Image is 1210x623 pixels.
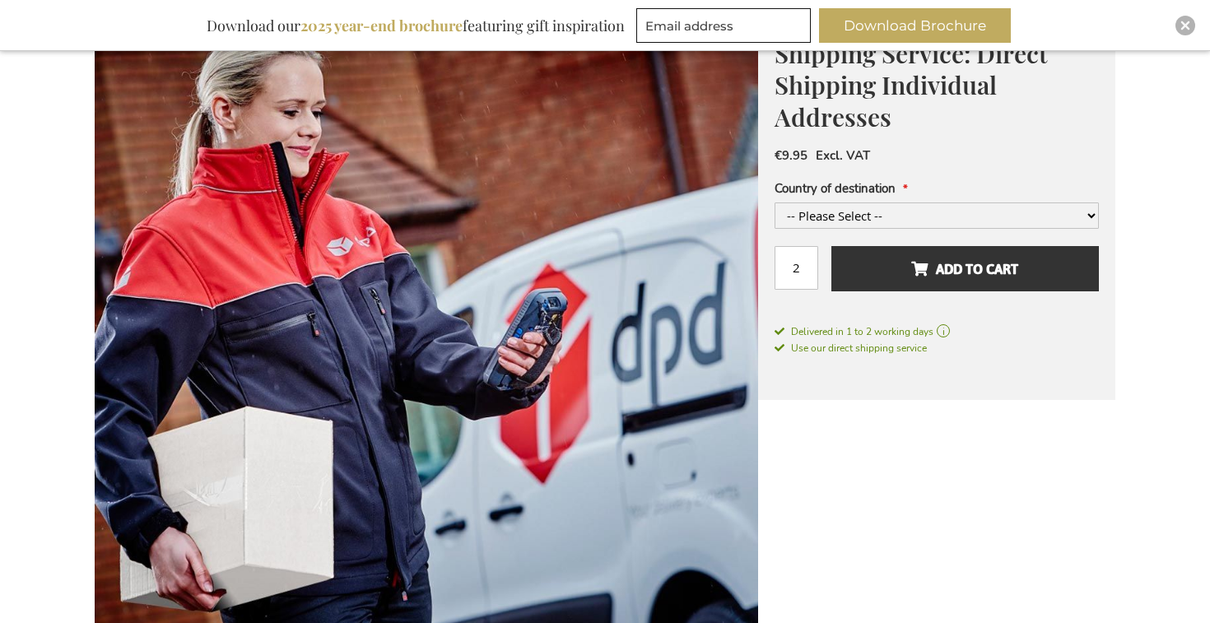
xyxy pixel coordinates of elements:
[199,8,632,43] div: Download our featuring gift inspiration
[819,8,1011,43] button: Download Brochure
[775,339,927,356] a: Use our direct shipping service
[1175,16,1195,35] div: Close
[300,16,463,35] b: 2025 year-end brochure
[636,8,816,48] form: marketing offers and promotions
[1180,21,1190,30] img: Close
[775,37,1048,133] span: Shipping Service: Direct Shipping Individual Addresses
[775,324,1099,339] a: Delivered in 1 to 2 working days
[775,180,896,197] span: Country of destination
[911,256,1018,282] span: Add to Cart
[816,147,870,164] span: Excl. VAT
[775,147,807,164] span: €9.95
[775,246,818,290] input: Qty
[775,342,927,355] span: Use our direct shipping service
[831,246,1099,291] button: Add to Cart
[636,8,811,43] input: Email address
